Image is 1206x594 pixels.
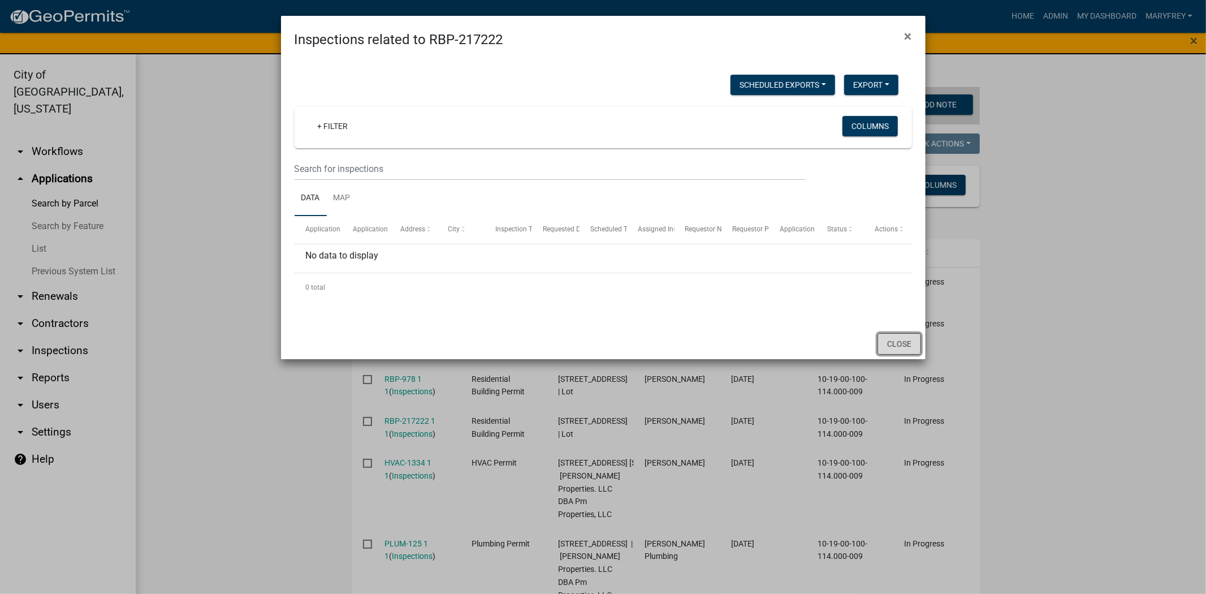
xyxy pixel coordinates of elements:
[295,244,912,273] div: No data to display
[308,116,357,136] a: + Filter
[400,225,425,233] span: Address
[448,225,460,233] span: City
[905,28,912,44] span: ×
[842,116,898,136] button: Columns
[896,20,921,52] button: Close
[817,216,864,243] datatable-header-cell: Status
[295,273,912,302] div: 0 total
[638,225,696,233] span: Assigned Inspector
[875,225,898,233] span: Actions
[590,225,639,233] span: Scheduled Time
[543,225,590,233] span: Requested Date
[495,225,543,233] span: Inspection Type
[580,216,627,243] datatable-header-cell: Scheduled Time
[295,180,327,217] a: Data
[780,225,851,233] span: Application Description
[733,225,785,233] span: Requestor Phone
[305,225,340,233] span: Application
[627,216,675,243] datatable-header-cell: Assigned Inspector
[864,216,912,243] datatable-header-cell: Actions
[327,180,357,217] a: Map
[685,225,736,233] span: Requestor Name
[722,216,770,243] datatable-header-cell: Requestor Phone
[675,216,722,243] datatable-header-cell: Requestor Name
[437,216,485,243] datatable-header-cell: City
[770,216,817,243] datatable-header-cell: Application Description
[878,333,921,355] button: Close
[295,29,503,50] h4: Inspections related to RBP-217222
[295,157,806,180] input: Search for inspections
[342,216,390,243] datatable-header-cell: Application Type
[485,216,532,243] datatable-header-cell: Inspection Type
[353,225,404,233] span: Application Type
[730,75,835,95] button: Scheduled Exports
[532,216,580,243] datatable-header-cell: Requested Date
[295,216,342,243] datatable-header-cell: Application
[828,225,848,233] span: Status
[844,75,898,95] button: Export
[390,216,437,243] datatable-header-cell: Address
